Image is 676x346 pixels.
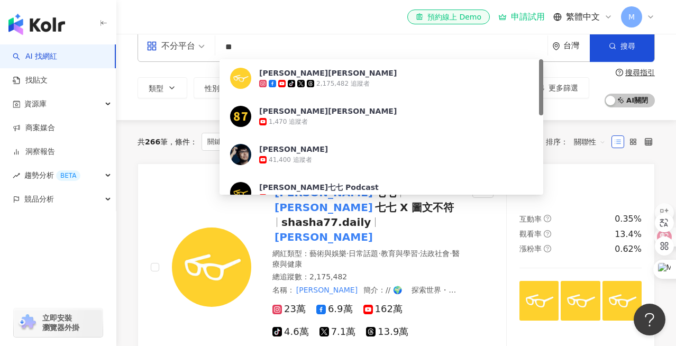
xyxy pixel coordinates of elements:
[272,286,359,294] span: 名稱 ：
[346,249,349,258] span: ·
[590,30,654,62] button: 搜尋
[259,144,328,154] div: [PERSON_NAME]
[272,304,306,315] span: 23萬
[272,249,460,268] span: 醫療與健康
[544,230,551,238] span: question-circle
[450,249,452,258] span: ·
[616,69,623,76] span: question-circle
[56,170,80,181] div: BETA
[272,229,375,245] mark: [PERSON_NAME]
[295,284,359,296] mark: [PERSON_NAME]
[269,117,308,126] div: 1,470 追蹤者
[13,51,57,62] a: searchAI 找網紅
[519,244,542,253] span: 漲粉率
[381,249,418,258] span: 教育與學習
[407,10,490,24] a: 預約線上 Demo
[205,84,220,93] span: 性別
[281,216,371,229] span: shasha77.daily
[420,249,450,258] span: 法政社會
[366,326,408,338] span: 13.9萬
[615,213,642,225] div: 0.35%
[615,243,642,255] div: 0.62%
[634,304,665,335] iframe: Help Scout Beacon - Open
[202,133,308,151] span: 關鍵字：[PERSON_NAME]
[418,249,420,258] span: ·
[168,138,197,146] span: 條件 ：
[149,84,163,93] span: 類型
[319,326,356,338] span: 7.1萬
[13,172,20,179] span: rise
[145,138,160,146] span: 266
[259,106,397,116] div: [PERSON_NAME][PERSON_NAME]
[13,123,55,133] a: 商案媒合
[259,68,397,78] div: [PERSON_NAME][PERSON_NAME]
[42,313,79,332] span: 立即安裝 瀏覽器外掛
[272,326,309,338] span: 4.6萬
[272,272,460,283] div: 總追蹤數 ： 2,175,482
[302,295,367,306] mark: [PERSON_NAME]
[498,12,545,22] a: 申請試用
[194,77,243,98] button: 性別
[147,38,195,54] div: 不分平台
[544,245,551,252] span: question-circle
[561,281,600,320] img: post-image
[24,163,80,187] span: 趨勢分析
[269,156,312,165] div: 41,400 追蹤者
[259,182,379,193] div: [PERSON_NAME]七七 Podcast
[349,249,378,258] span: 日常話題
[172,227,251,307] img: KOL Avatar
[272,286,456,306] span: 簡介 ：
[147,41,157,51] span: appstore
[138,77,187,98] button: 類型
[8,14,65,35] img: logo
[416,12,481,22] div: 預約線上 Demo
[230,182,251,203] img: KOL Avatar
[13,75,48,86] a: 找貼文
[546,133,611,150] div: 排序：
[24,92,47,116] span: 資源庫
[272,199,375,216] mark: [PERSON_NAME]
[363,304,403,315] span: 162萬
[309,249,346,258] span: 藝術與娛樂
[375,201,454,214] span: 七七 X 圖文不符
[563,41,590,50] div: 台灣
[138,138,168,146] div: 共 筆
[230,106,251,127] img: KOL Avatar
[269,194,316,203] div: 107,000 追蹤者
[230,68,251,89] img: KOL Avatar
[625,68,655,77] div: 搜尋指引
[526,77,589,98] button: 更多篩選
[14,308,103,337] a: chrome extension立即安裝 瀏覽器外掛
[519,281,559,320] img: post-image
[544,215,551,222] span: question-circle
[552,42,560,50] span: environment
[378,249,380,258] span: ·
[615,229,642,240] div: 13.4%
[272,249,460,269] div: 網紅類型 ：
[549,84,578,92] span: 更多篩選
[628,11,635,23] span: M
[316,79,370,88] div: 2,175,482 追蹤者
[574,133,606,150] span: 關聯性
[316,304,353,315] span: 6.9萬
[13,147,55,157] a: 洞察報告
[24,187,54,211] span: 競品分析
[519,215,542,223] span: 互動率
[566,11,600,23] span: 繁體中文
[620,42,635,50] span: 搜尋
[519,230,542,238] span: 觀看率
[230,144,251,165] img: KOL Avatar
[602,281,642,320] img: post-image
[17,314,38,331] img: chrome extension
